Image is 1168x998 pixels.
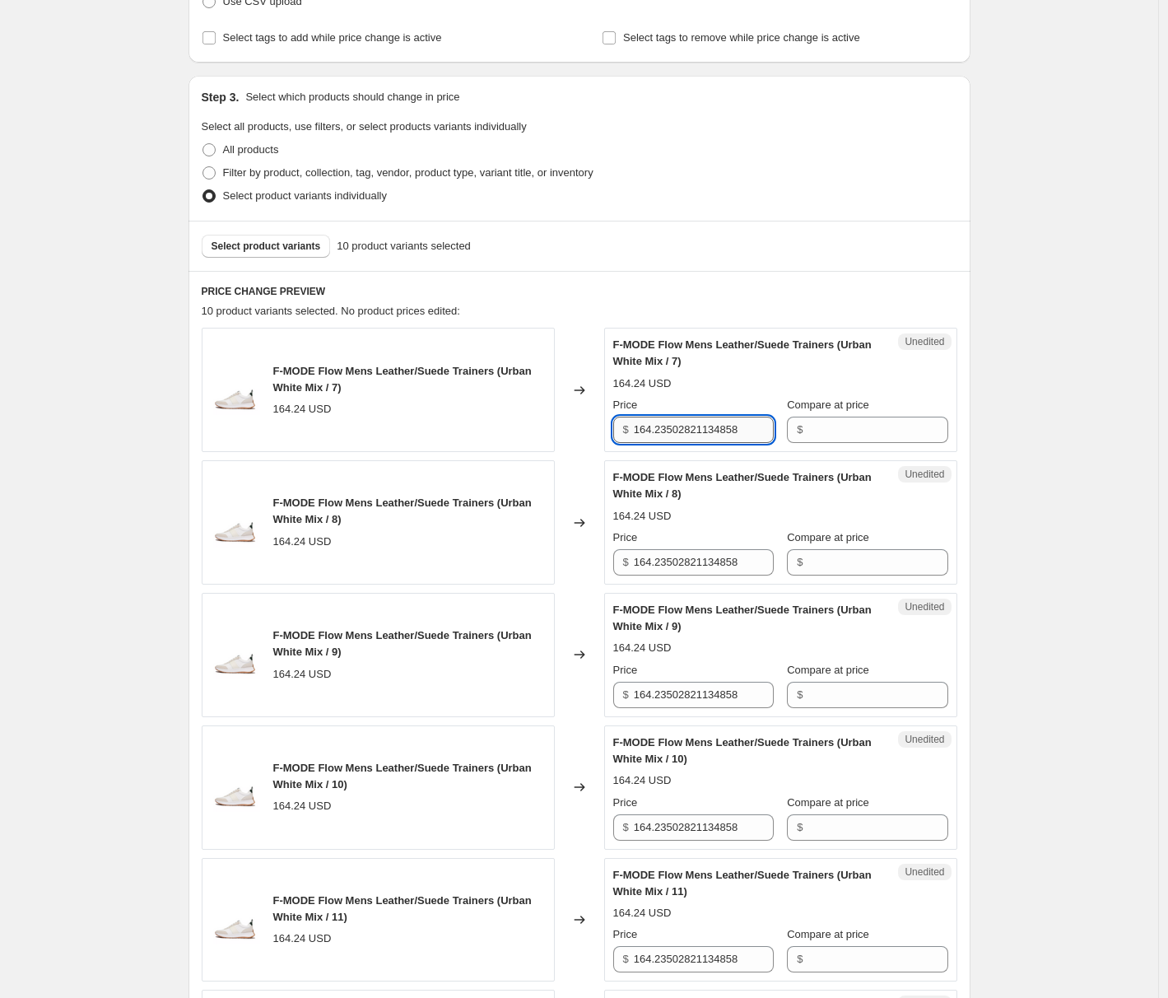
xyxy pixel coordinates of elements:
[613,471,872,500] span: F-MODE Flow Mens Leather/Suede Trainers (Urban White Mix / 8)
[613,905,672,921] div: 164.24 USD
[623,31,860,44] span: Select tags to remove while price change is active
[613,869,872,898] span: F-MODE Flow Mens Leather/Suede Trainers (Urban White Mix / 11)
[223,166,593,179] span: Filter by product, collection, tag, vendor, product type, variant title, or inventory
[623,688,629,701] span: $
[211,366,260,415] img: F-MODE-FLOW-MENS-LEATHER-SUEDE-SNEAKERS-URBAN-WHITE_IN8-D13_80x.png
[905,335,944,348] span: Unedited
[202,235,331,258] button: Select product variants
[797,688,803,701] span: $
[273,930,332,947] div: 164.24 USD
[787,399,869,411] span: Compare at price
[273,762,532,790] span: F-MODE Flow Mens Leather/Suede Trainers (Urban White Mix / 10)
[613,664,638,676] span: Price
[787,531,869,543] span: Compare at price
[623,953,629,965] span: $
[613,375,672,392] div: 164.24 USD
[245,89,459,105] p: Select which products should change in price
[211,498,260,548] img: F-MODE-FLOW-MENS-LEATHER-SUEDE-SNEAKERS-URBAN-WHITE_IN8-D13_80x.png
[623,556,629,568] span: $
[623,821,629,833] span: $
[905,865,944,879] span: Unedited
[613,796,638,809] span: Price
[273,629,532,658] span: F-MODE Flow Mens Leather/Suede Trainers (Urban White Mix / 9)
[202,305,460,317] span: 10 product variants selected. No product prices edited:
[905,600,944,613] span: Unedited
[613,531,638,543] span: Price
[273,365,532,394] span: F-MODE Flow Mens Leather/Suede Trainers (Urban White Mix / 7)
[223,189,387,202] span: Select product variants individually
[273,666,332,683] div: 164.24 USD
[905,733,944,746] span: Unedited
[273,894,532,923] span: F-MODE Flow Mens Leather/Suede Trainers (Urban White Mix / 11)
[797,953,803,965] span: $
[787,664,869,676] span: Compare at price
[623,423,629,436] span: $
[202,285,957,298] h6: PRICE CHANGE PREVIEW
[613,736,872,765] span: F-MODE Flow Mens Leather/Suede Trainers (Urban White Mix / 10)
[273,497,532,525] span: F-MODE Flow Mens Leather/Suede Trainers (Urban White Mix / 8)
[202,120,527,133] span: Select all products, use filters, or select products variants individually
[211,895,260,944] img: F-MODE-FLOW-MENS-LEATHER-SUEDE-SNEAKERS-URBAN-WHITE_IN8-D13_80x.png
[797,556,803,568] span: $
[211,762,260,812] img: F-MODE-FLOW-MENS-LEATHER-SUEDE-SNEAKERS-URBAN-WHITE_IN8-D13_80x.png
[613,604,872,632] span: F-MODE Flow Mens Leather/Suede Trainers (Urban White Mix / 9)
[905,468,944,481] span: Unedited
[613,399,638,411] span: Price
[212,240,321,253] span: Select product variants
[787,928,869,940] span: Compare at price
[613,338,872,367] span: F-MODE Flow Mens Leather/Suede Trainers (Urban White Mix / 7)
[223,31,442,44] span: Select tags to add while price change is active
[223,143,279,156] span: All products
[211,630,260,679] img: F-MODE-FLOW-MENS-LEATHER-SUEDE-SNEAKERS-URBAN-WHITE_IN8-D13_80x.png
[202,89,240,105] h2: Step 3.
[337,238,471,254] span: 10 product variants selected
[613,772,672,789] div: 164.24 USD
[787,796,869,809] span: Compare at price
[273,798,332,814] div: 164.24 USD
[273,534,332,550] div: 164.24 USD
[797,821,803,833] span: $
[613,508,672,525] div: 164.24 USD
[613,928,638,940] span: Price
[797,423,803,436] span: $
[273,401,332,417] div: 164.24 USD
[613,640,672,656] div: 164.24 USD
